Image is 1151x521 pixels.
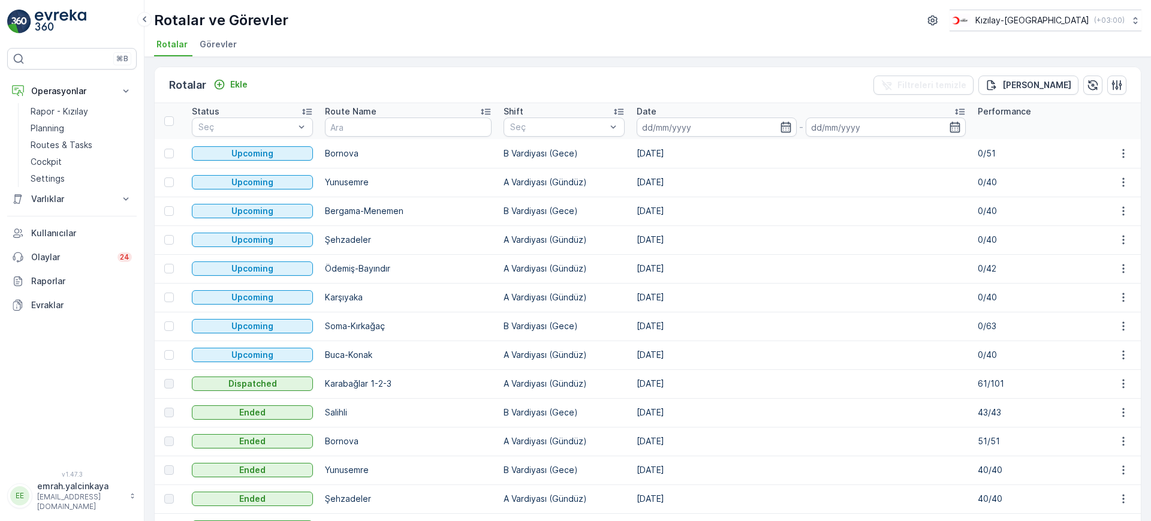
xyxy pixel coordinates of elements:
[498,312,631,341] td: B Vardiyası (Gece)
[7,10,31,34] img: logo
[192,319,313,333] button: Upcoming
[239,493,266,505] p: Ended
[231,205,273,217] p: Upcoming
[116,54,128,64] p: ⌘B
[164,465,174,475] div: Toggle Row Selected
[631,369,972,398] td: [DATE]
[972,427,1105,456] td: 51/51
[26,153,137,170] a: Cockpit
[164,149,174,158] div: Toggle Row Selected
[319,398,497,427] td: Salihli
[498,427,631,456] td: A Vardiyası (Gündüz)
[978,106,1031,118] p: Performance
[31,156,62,168] p: Cockpit
[164,293,174,302] div: Toggle Row Selected
[26,120,137,137] a: Planning
[169,77,206,94] p: Rotalar
[164,350,174,360] div: Toggle Row Selected
[510,121,606,133] p: Seç
[192,146,313,161] button: Upcoming
[239,435,266,447] p: Ended
[498,369,631,398] td: A Vardiyası (Gündüz)
[972,283,1105,312] td: 0/40
[319,427,497,456] td: Bornova
[631,225,972,254] td: [DATE]
[231,234,273,246] p: Upcoming
[164,206,174,216] div: Toggle Row Selected
[631,254,972,283] td: [DATE]
[164,436,174,446] div: Toggle Row Selected
[504,106,523,118] p: Shift
[319,283,497,312] td: Karşıyaka
[319,312,497,341] td: Soma-Kırkağaç
[154,11,288,30] p: Rotalar ve Görevler
[230,79,248,91] p: Ekle
[31,173,65,185] p: Settings
[7,471,137,478] span: v 1.47.3
[972,312,1105,341] td: 0/63
[950,10,1141,31] button: Kızılay-[GEOGRAPHIC_DATA](+03:00)
[950,14,971,27] img: k%C4%B1z%C4%B1lay_jywRncg.png
[972,341,1105,369] td: 0/40
[231,263,273,275] p: Upcoming
[319,225,497,254] td: Şehzadeler
[31,106,88,118] p: Rapor - Kızılay
[806,118,966,137] input: dd/mm/yyyy
[897,79,966,91] p: Filtreleri temizle
[231,291,273,303] p: Upcoming
[631,398,972,427] td: [DATE]
[31,227,132,239] p: Kullanıcılar
[231,320,273,332] p: Upcoming
[239,464,266,476] p: Ended
[7,221,137,245] a: Kullanıcılar
[26,103,137,120] a: Rapor - Kızılay
[631,427,972,456] td: [DATE]
[972,456,1105,484] td: 40/40
[631,312,972,341] td: [DATE]
[319,254,497,283] td: Ödemiş-Bayındır
[31,275,132,287] p: Raporlar
[164,494,174,504] div: Toggle Row Selected
[192,290,313,305] button: Upcoming
[7,79,137,103] button: Operasyonlar
[631,168,972,197] td: [DATE]
[192,348,313,362] button: Upcoming
[631,484,972,513] td: [DATE]
[164,264,174,273] div: Toggle Row Selected
[498,139,631,168] td: B Vardiyası (Gece)
[498,283,631,312] td: A Vardiyası (Gündüz)
[31,251,110,263] p: Olaylar
[164,379,174,389] div: Toggle Row Selected
[35,10,86,34] img: logo_light-DOdMpM7g.png
[498,398,631,427] td: B Vardiyası (Gece)
[319,197,497,225] td: Bergama-Menemen
[319,139,497,168] td: Bornova
[972,398,1105,427] td: 43/43
[1094,16,1125,25] p: ( +03:00 )
[637,118,797,137] input: dd/mm/yyyy
[972,225,1105,254] td: 0/40
[7,480,137,511] button: EEemrah.yalcinkaya[EMAIL_ADDRESS][DOMAIN_NAME]
[192,463,313,477] button: Ended
[231,176,273,188] p: Upcoming
[873,76,974,95] button: Filtreleri temizle
[972,254,1105,283] td: 0/42
[26,137,137,153] a: Routes & Tasks
[239,406,266,418] p: Ended
[31,299,132,311] p: Evraklar
[192,405,313,420] button: Ended
[231,147,273,159] p: Upcoming
[1002,79,1071,91] p: [PERSON_NAME]
[498,168,631,197] td: A Vardiyası (Gündüz)
[120,252,129,262] p: 24
[319,341,497,369] td: Buca-Konak
[37,480,123,492] p: emrah.yalcinkaya
[325,118,491,137] input: Ara
[164,408,174,417] div: Toggle Row Selected
[192,377,313,391] button: Dispatched
[498,341,631,369] td: A Vardiyası (Gündüz)
[319,369,497,398] td: Karabağlar 1-2-3
[972,168,1105,197] td: 0/40
[7,245,137,269] a: Olaylar24
[31,122,64,134] p: Planning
